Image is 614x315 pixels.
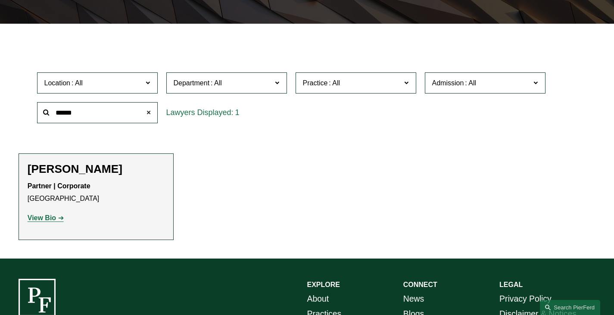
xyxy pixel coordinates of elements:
span: 1 [235,108,240,117]
a: News [403,291,424,306]
a: Search this site [540,300,600,315]
strong: View Bio [28,214,56,221]
strong: EXPLORE [307,281,340,288]
span: Department [174,79,210,87]
strong: CONNECT [403,281,437,288]
a: View Bio [28,214,64,221]
p: [GEOGRAPHIC_DATA] [28,180,165,205]
strong: LEGAL [499,281,523,288]
strong: Partner | Corporate [28,182,90,190]
h2: [PERSON_NAME] [28,162,165,176]
span: Practice [303,79,328,87]
span: Location [44,79,71,87]
a: About [307,291,329,306]
a: Privacy Policy [499,291,552,306]
span: Admission [432,79,464,87]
